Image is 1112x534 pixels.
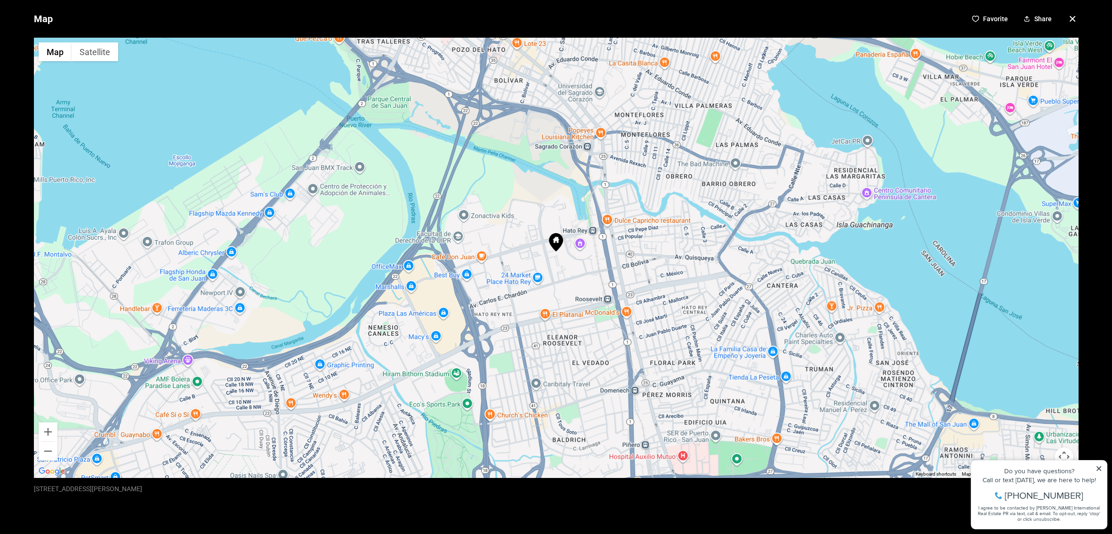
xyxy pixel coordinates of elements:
[1019,11,1056,26] button: Share
[39,42,72,61] button: Show street map
[10,30,136,37] div: Call or text [DATE], we are here to help!
[34,9,53,28] p: Map
[1019,471,1032,477] a: Terms
[983,15,1008,23] p: Favorite
[1038,471,1075,477] a: Report a map error
[10,21,136,28] div: Do you have questions?
[962,471,1013,477] span: Map data ©2025 Google
[39,422,57,441] button: Zoom in
[72,42,118,61] button: Show satellite imagery
[36,465,67,477] img: Google
[1055,447,1073,466] button: Map camera controls
[36,465,67,477] a: Open this area in Google Maps (opens a new window)
[12,58,134,76] span: I agree to be contacted by [PERSON_NAME] International Real Estate PR via text, call & email. To ...
[968,11,1012,26] button: Favorite
[39,44,117,54] span: [PHONE_NUMBER]
[916,471,956,477] button: Keyboard shortcuts
[39,442,57,461] button: Zoom out
[34,485,142,493] p: [STREET_ADDRESS][PERSON_NAME]
[1034,15,1052,23] p: Share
